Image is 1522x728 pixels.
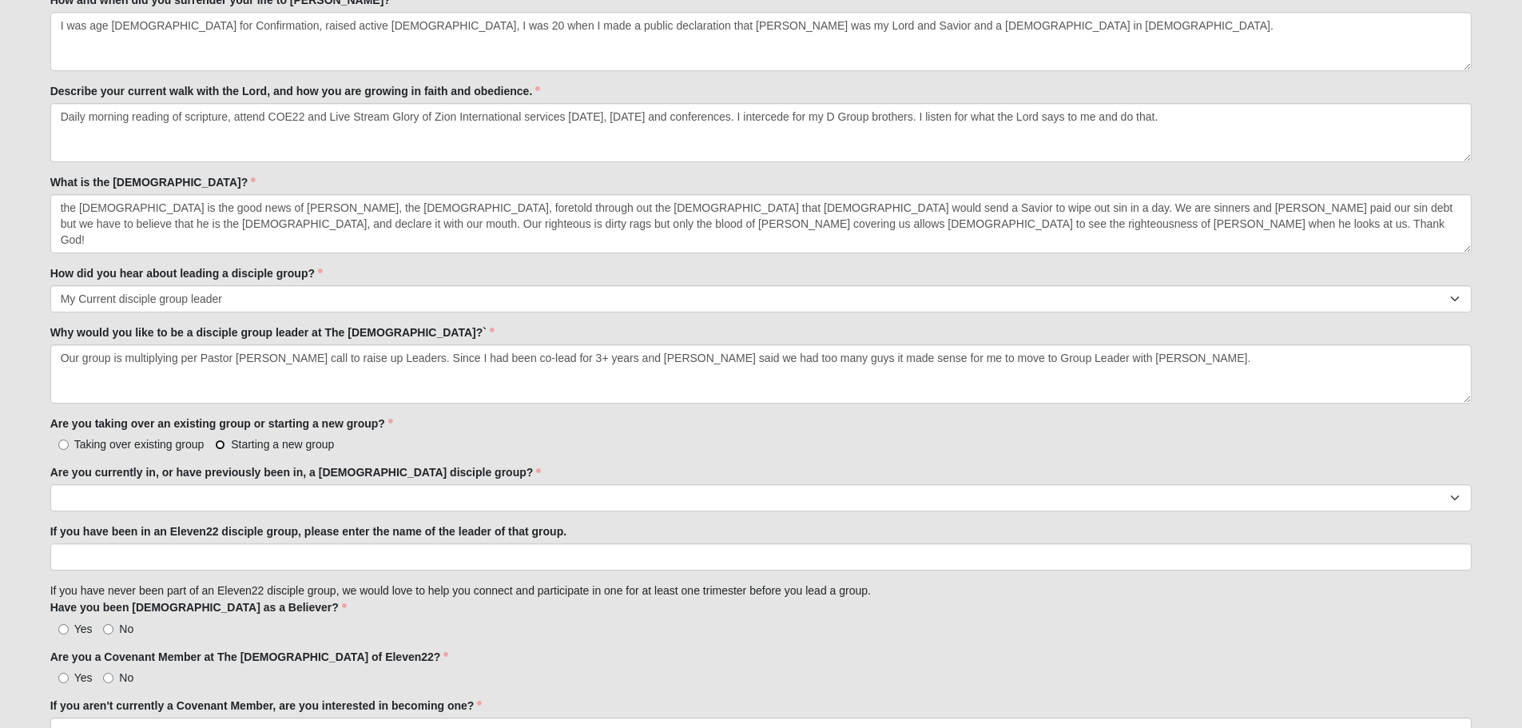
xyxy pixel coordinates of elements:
[119,623,133,635] span: No
[74,438,205,451] span: Taking over existing group
[231,438,334,451] span: Starting a new group
[50,174,256,190] label: What is the [DEMOGRAPHIC_DATA]?
[74,671,93,684] span: Yes
[119,671,133,684] span: No
[50,83,541,99] label: Describe your current walk with the Lord, and how you are growing in faith and obedience.
[50,324,495,340] label: Why would you like to be a disciple group leader at The [DEMOGRAPHIC_DATA]?`
[103,624,113,635] input: No
[50,649,449,665] label: Are you a Covenant Member at The [DEMOGRAPHIC_DATA] of Eleven22?
[74,623,93,635] span: Yes
[50,265,323,281] label: How did you hear about leading a disciple group?
[50,698,483,714] label: If you aren't currently a Covenant Member, are you interested in becoming one?
[215,440,225,450] input: Starting a new group
[50,523,566,539] label: If you have been in an Eleven22 disciple group, please enter the name of the leader of that group.
[50,464,542,480] label: Are you currently in, or have previously been in, a [DEMOGRAPHIC_DATA] disciple group?
[103,673,113,683] input: No
[58,440,69,450] input: Taking over existing group
[50,599,347,615] label: Have you been [DEMOGRAPHIC_DATA] as a Believer?
[58,624,69,635] input: Yes
[50,416,393,432] label: Are you taking over an existing group or starting a new group?
[58,673,69,683] input: Yes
